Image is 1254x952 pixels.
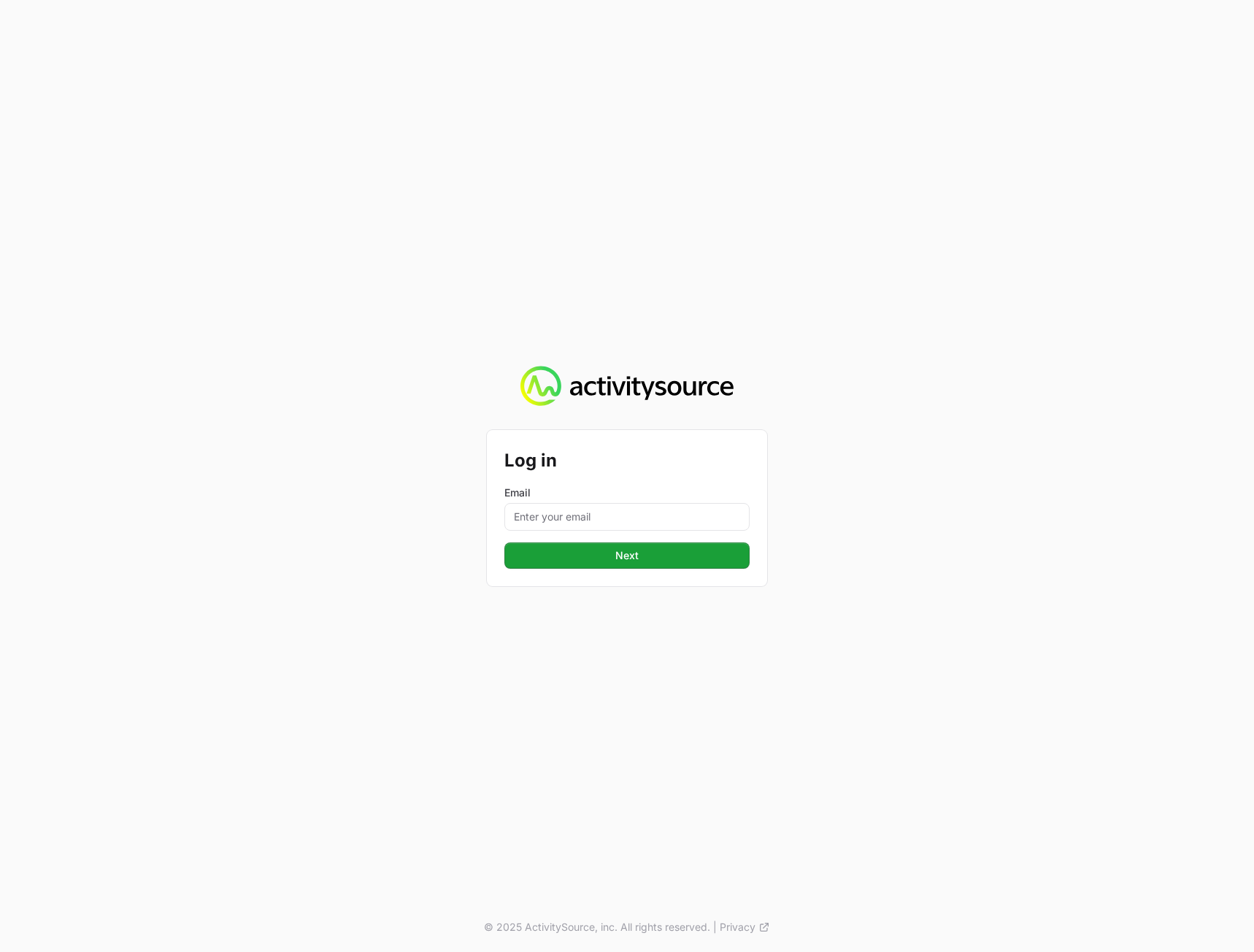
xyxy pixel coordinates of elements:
[720,920,770,934] a: Privacy
[713,920,717,934] span: |
[504,542,750,569] button: Next
[513,547,741,564] span: Next
[520,366,733,407] img: Activity Source
[504,448,750,474] h2: Log in
[484,920,710,934] p: © 2025 ActivitySource, inc. All rights reserved.
[504,503,750,531] input: Enter your email
[504,485,750,500] label: Email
